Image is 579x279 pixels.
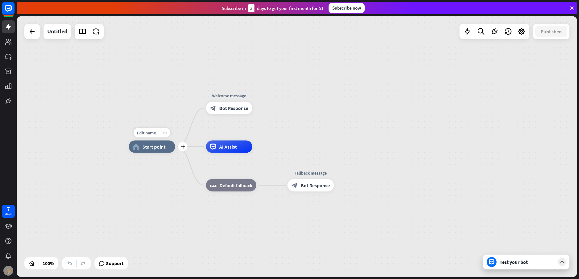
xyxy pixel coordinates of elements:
div: 100% [41,258,56,268]
div: Welcome message [201,93,257,99]
span: Start point [142,144,166,150]
span: Edit name [137,130,156,136]
a: 7 days [2,205,15,218]
i: home_2 [133,144,139,150]
i: block_bot_response [292,182,298,188]
span: Bot Response [301,182,330,188]
i: plus [181,145,185,149]
div: Fallback message [283,170,338,176]
i: block_fallback [210,182,216,188]
div: days [5,212,11,216]
button: Published [535,26,567,37]
button: Open LiveChat chat widget [5,2,23,21]
i: more_horiz [162,130,167,135]
i: block_bot_response [210,105,216,111]
span: Bot Response [219,105,248,111]
span: AI Assist [219,144,237,150]
div: Subscribe in days to get your first month for $1 [222,4,324,12]
div: 3 [248,4,254,12]
span: Default fallback [220,182,252,188]
div: Untitled [47,24,67,39]
div: Test your bot [500,259,555,265]
span: Support [106,258,124,268]
div: 7 [7,206,10,212]
div: Subscribe now [329,3,365,13]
